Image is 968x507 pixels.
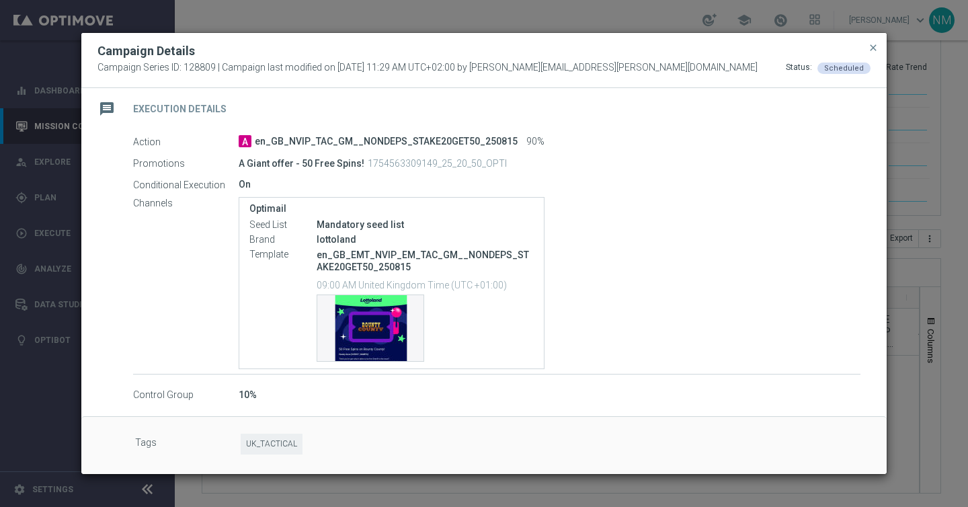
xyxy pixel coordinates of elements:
[95,97,119,121] i: message
[317,218,534,231] div: Mandatory seed list
[317,249,534,273] p: en_GB_EMT_NVIP_EM_TAC_GM__NONDEPS_STAKE20GET50_250815
[241,434,302,455] span: UK_TACTICAL
[526,136,544,148] span: 90%
[786,62,812,74] div: Status:
[133,103,227,116] h2: Execution Details
[868,42,879,53] span: close
[135,434,241,455] label: Tags
[239,135,251,147] span: A
[255,136,518,148] span: en_GB_NVIP_TAC_GM__NONDEPS_STAKE20GET50_250815
[133,179,239,191] label: Conditional Execution
[133,389,239,401] label: Control Group
[133,157,239,169] label: Promotions
[817,62,871,73] colored-tag: Scheduled
[249,219,317,231] label: Seed List
[133,197,239,209] label: Channels
[97,62,758,74] span: Campaign Series ID: 128809 | Campaign last modified on [DATE] 11:29 AM UTC+02:00 by [PERSON_NAME]...
[824,64,864,73] span: Scheduled
[249,249,317,261] label: Template
[317,233,534,246] div: lottoland
[239,388,860,401] div: 10%
[239,157,364,169] p: A Giant offer - 50 Free Spins!
[249,203,534,214] label: Optimail
[317,278,534,291] p: 09:00 AM United Kingdom Time (UTC +01:00)
[239,178,860,191] div: On
[249,234,317,246] label: Brand
[97,43,195,59] h2: Campaign Details
[133,136,239,148] label: Action
[368,157,507,169] p: 1754563309149_25_20_50_OPTI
